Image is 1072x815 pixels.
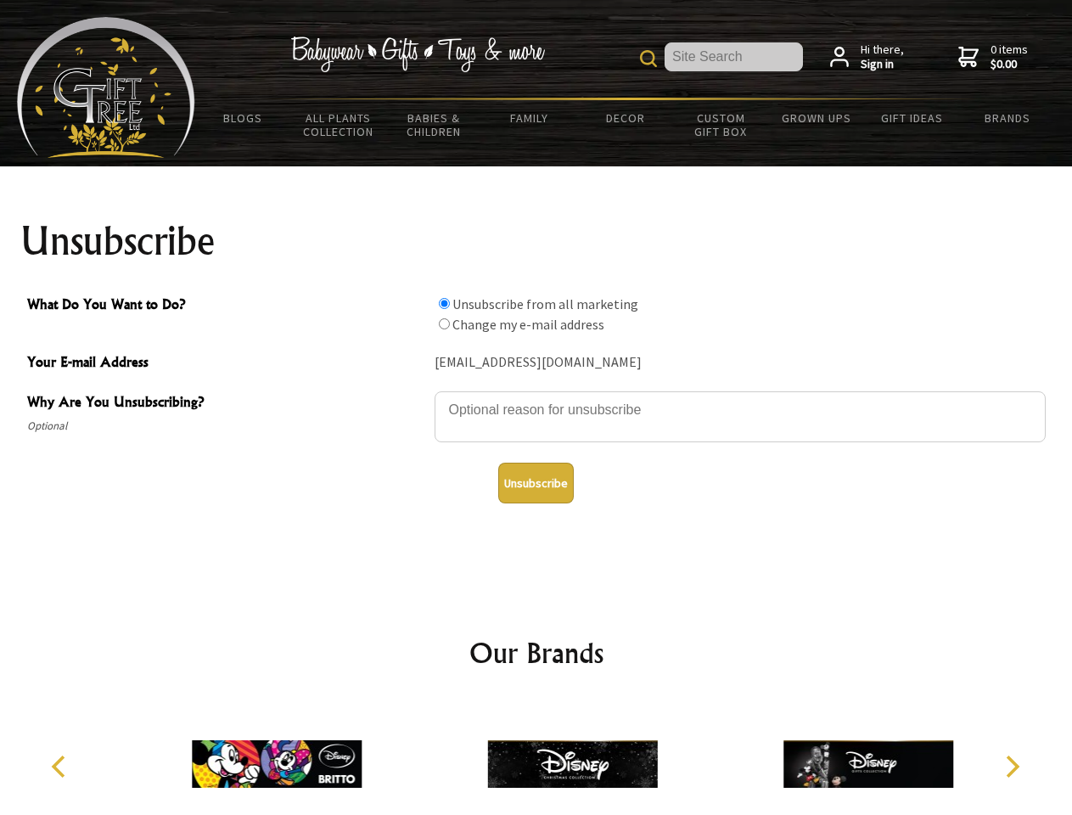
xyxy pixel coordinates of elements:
a: All Plants Collection [291,100,387,149]
span: Your E-mail Address [27,351,426,376]
img: Babyware - Gifts - Toys and more... [17,17,195,158]
label: Unsubscribe from all marketing [452,295,638,312]
a: Grown Ups [768,100,864,136]
span: Hi there, [861,42,904,72]
img: Babywear - Gifts - Toys & more [290,37,545,72]
div: [EMAIL_ADDRESS][DOMAIN_NAME] [435,350,1046,376]
input: Site Search [665,42,803,71]
a: Babies & Children [386,100,482,149]
h2: Our Brands [34,632,1039,673]
a: Family [482,100,578,136]
a: 0 items$0.00 [958,42,1028,72]
a: Decor [577,100,673,136]
input: What Do You Want to Do? [439,298,450,309]
a: BLOGS [195,100,291,136]
button: Next [993,748,1030,785]
strong: $0.00 [991,57,1028,72]
button: Previous [42,748,80,785]
input: What Do You Want to Do? [439,318,450,329]
span: Why Are You Unsubscribing? [27,391,426,416]
span: Optional [27,416,426,436]
button: Unsubscribe [498,463,574,503]
a: Gift Ideas [864,100,960,136]
strong: Sign in [861,57,904,72]
a: Brands [960,100,1056,136]
img: product search [640,50,657,67]
span: What Do You Want to Do? [27,294,426,318]
a: Hi there,Sign in [830,42,904,72]
textarea: Why Are You Unsubscribing? [435,391,1046,442]
h1: Unsubscribe [20,221,1052,261]
label: Change my e-mail address [452,316,604,333]
span: 0 items [991,42,1028,72]
a: Custom Gift Box [673,100,769,149]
